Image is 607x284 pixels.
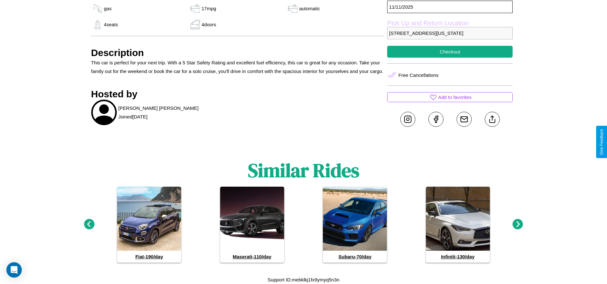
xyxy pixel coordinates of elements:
label: Pick Up and Return Location [387,20,513,27]
p: gas [104,4,112,13]
h1: Similar Rides [248,157,359,183]
img: gas [189,4,202,13]
p: Add to favorites [438,93,471,101]
p: [STREET_ADDRESS][US_STATE] [387,27,513,39]
p: automatic [299,4,320,13]
p: 17 mpg [202,4,216,13]
h4: Subaru - 70 /day [323,251,387,263]
h4: Fiat - 190 /day [117,251,181,263]
p: Free Cancellations [398,71,438,79]
button: Checkout [387,46,513,58]
img: gas [189,20,202,29]
a: Infiniti-130/day [426,187,490,263]
img: gas [91,4,104,13]
p: [PERSON_NAME] [PERSON_NAME] [118,104,199,112]
p: 4 seats [104,20,118,29]
div: Open Intercom Messenger [6,262,22,278]
h4: Maserati - 110 /day [220,251,284,263]
a: Maserati-110/day [220,187,284,263]
div: Give Feedback [599,129,604,155]
p: Joined [DATE] [118,112,148,121]
p: 11 / 11 / 2025 [387,1,513,13]
a: Subaru-70/day [323,187,387,263]
img: gas [91,20,104,29]
h3: Hosted by [91,89,384,100]
p: Support ID: mebklkj1fx9ymyq5n3n [268,275,339,284]
button: Add to favorites [387,92,513,102]
p: This car is perfect for your next trip. With a 5 Star Safety Rating and excellent fuel efficiency... [91,58,384,76]
h4: Infiniti - 130 /day [426,251,490,263]
h3: Description [91,47,384,58]
img: gas [286,4,299,13]
a: Fiat-190/day [117,187,181,263]
p: 4 doors [202,20,216,29]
